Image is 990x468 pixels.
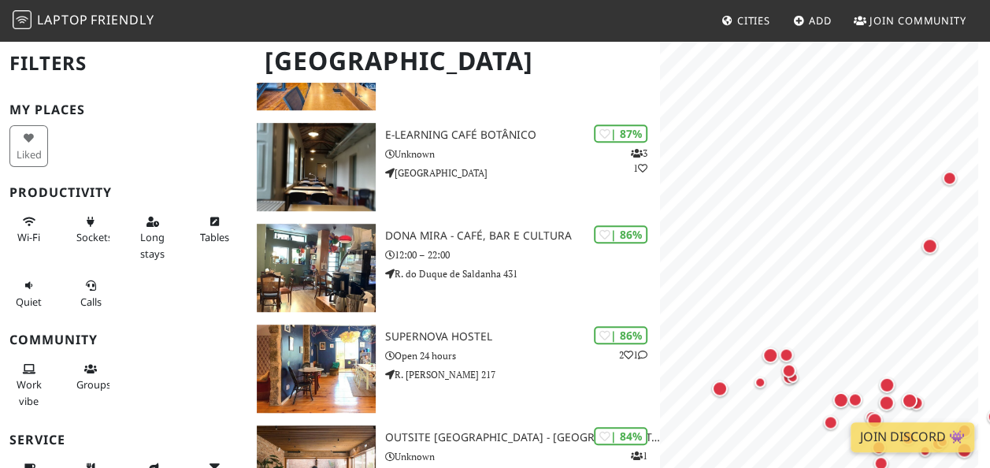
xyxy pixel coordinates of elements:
[631,448,647,463] p: 1
[594,124,647,143] div: | 87%
[9,209,48,251] button: Wi-Fi
[914,230,946,262] div: Map marker
[9,332,238,347] h3: Community
[9,102,238,117] h3: My Places
[770,339,802,370] div: Map marker
[37,11,88,28] span: Laptop
[257,325,376,413] img: Supernova Hostel
[80,295,102,309] span: Video/audio calls
[385,431,660,444] h3: Outsite [GEOGRAPHIC_DATA] - [GEOGRAPHIC_DATA]
[631,146,647,176] p: 3 1
[594,225,647,243] div: | 86%
[247,123,660,211] a: E-learning Café Botânico | 87% 31 E-learning Café Botânico Unknown [GEOGRAPHIC_DATA]
[76,377,111,392] span: Group tables
[247,224,660,312] a: Dona Mira - Café, Bar e Cultura | 86% Dona Mira - Café, Bar e Cultura 12:00 – 22:00 R. do Duque d...
[385,247,660,262] p: 12:00 – 22:00
[72,209,110,251] button: Sockets
[17,230,40,244] span: Stable Wi-Fi
[13,10,32,29] img: LaptopFriendly
[76,230,113,244] span: Power sockets
[9,273,48,314] button: Quiet
[16,295,42,309] span: Quiet
[385,348,660,363] p: Open 24 hours
[619,347,647,362] p: 2 1
[934,162,966,194] div: Map marker
[257,123,376,211] img: E-learning Café Botânico
[594,326,647,344] div: | 86%
[385,266,660,281] p: R. do Duque de Saldanha 431
[91,11,154,28] span: Friendly
[140,230,165,260] span: Long stays
[385,367,660,382] p: R. [PERSON_NAME] 217
[200,230,229,244] span: Work-friendly tables
[385,330,660,344] h3: Supernova Hostel
[385,229,660,243] h3: Dona Mira - Café, Bar e Cultura
[195,209,234,251] button: Tables
[847,6,973,35] a: Join Community
[385,128,660,142] h3: E-learning Café Botânico
[9,433,238,448] h3: Service
[715,6,777,35] a: Cities
[9,356,48,414] button: Work vibe
[133,209,172,266] button: Long stays
[385,147,660,162] p: Unknown
[787,6,838,35] a: Add
[809,13,832,28] span: Add
[13,7,154,35] a: LaptopFriendly LaptopFriendly
[385,449,660,464] p: Unknown
[247,325,660,413] a: Supernova Hostel | 86% 21 Supernova Hostel Open 24 hours R. [PERSON_NAME] 217
[385,165,660,180] p: [GEOGRAPHIC_DATA]
[257,224,376,312] img: Dona Mira - Café, Bar e Cultura
[72,356,110,398] button: Groups
[737,13,770,28] span: Cities
[869,13,966,28] span: Join Community
[72,273,110,314] button: Calls
[17,377,42,407] span: People working
[9,185,238,200] h3: Productivity
[704,373,736,404] div: Map marker
[252,39,657,83] h1: [GEOGRAPHIC_DATA]
[9,39,238,87] h2: Filters
[773,355,805,386] div: Map marker
[755,340,786,371] div: Map marker
[594,427,647,445] div: | 84%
